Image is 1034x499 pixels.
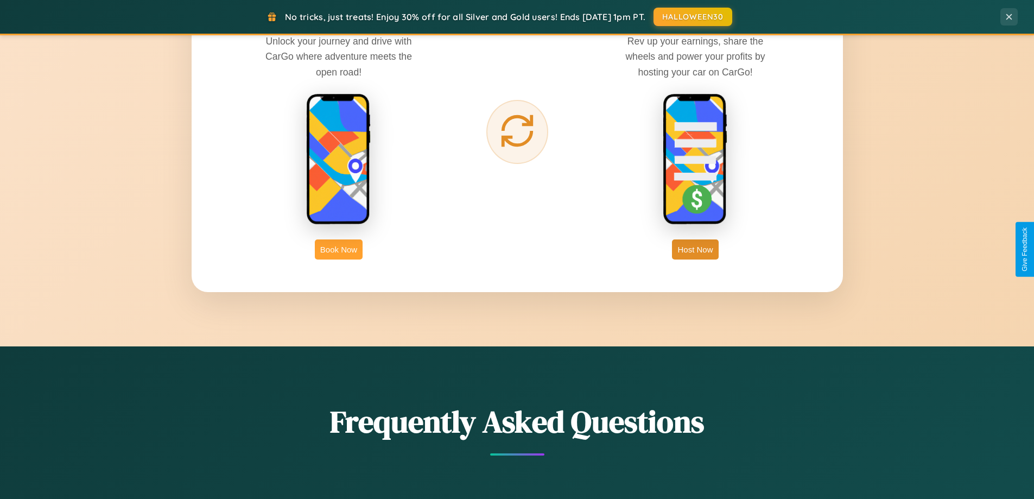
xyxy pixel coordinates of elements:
img: host phone [663,93,728,226]
h2: Frequently Asked Questions [192,401,843,443]
span: No tricks, just treats! Enjoy 30% off for all Silver and Gold users! Ends [DATE] 1pm PT. [285,11,645,22]
button: Book Now [315,239,363,260]
p: Rev up your earnings, share the wheels and power your profits by hosting your car on CarGo! [614,34,777,79]
p: Unlock your journey and drive with CarGo where adventure meets the open road! [257,34,420,79]
button: Host Now [672,239,718,260]
img: rent phone [306,93,371,226]
button: HALLOWEEN30 [654,8,732,26]
div: Give Feedback [1021,228,1029,271]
